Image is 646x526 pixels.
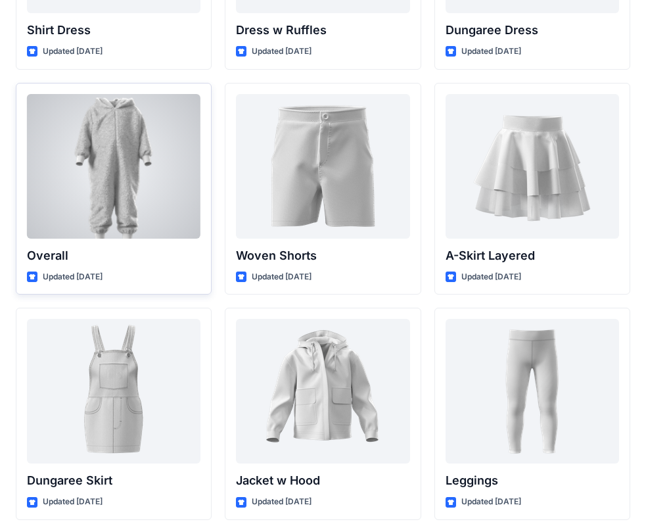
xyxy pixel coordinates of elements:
[27,94,200,239] a: Overall
[446,94,619,239] a: A-Skirt Layered
[461,495,521,509] p: Updated [DATE]
[236,319,409,464] a: Jacket w Hood
[446,319,619,464] a: Leggings
[43,495,103,509] p: Updated [DATE]
[27,21,200,39] p: Shirt Dress
[461,270,521,284] p: Updated [DATE]
[446,471,619,490] p: Leggings
[461,45,521,59] p: Updated [DATE]
[236,247,409,265] p: Woven Shorts
[27,319,200,464] a: Dungaree Skirt
[236,21,409,39] p: Dress w Ruffles
[43,270,103,284] p: Updated [DATE]
[27,471,200,490] p: Dungaree Skirt
[27,247,200,265] p: Overall
[252,45,311,59] p: Updated [DATE]
[236,471,409,490] p: Jacket w Hood
[252,270,311,284] p: Updated [DATE]
[43,45,103,59] p: Updated [DATE]
[236,94,409,239] a: Woven Shorts
[446,21,619,39] p: Dungaree Dress
[446,247,619,265] p: A-Skirt Layered
[252,495,311,509] p: Updated [DATE]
